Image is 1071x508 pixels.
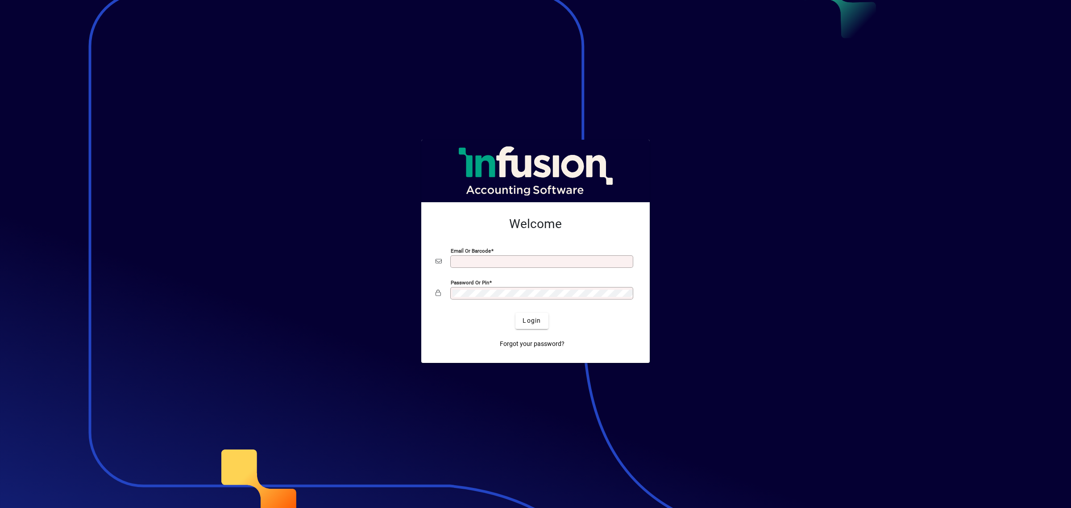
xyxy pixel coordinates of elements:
span: Forgot your password? [500,339,565,349]
button: Login [515,313,548,329]
a: Forgot your password? [496,336,568,352]
mat-label: Password or Pin [451,279,489,285]
mat-label: Email or Barcode [451,247,491,254]
h2: Welcome [436,217,635,232]
span: Login [523,316,541,325]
